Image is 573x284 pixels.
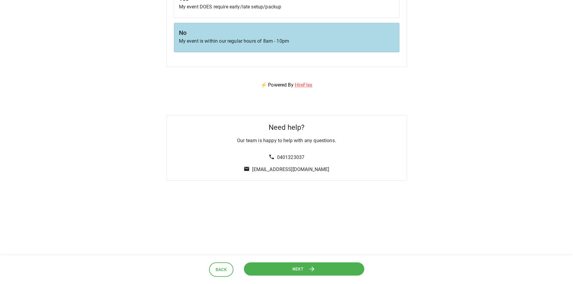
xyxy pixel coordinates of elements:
[269,123,304,132] h5: Need help?
[252,166,329,172] a: [EMAIL_ADDRESS][DOMAIN_NAME]
[179,28,394,38] h6: No
[243,262,365,276] button: Next
[277,154,305,161] p: 0401323037
[179,3,394,11] p: My event DOES require early/late setup/packup
[292,265,303,273] span: Next
[295,82,312,88] a: HireFlex
[209,262,234,277] button: Back
[179,38,394,45] p: My event is within our regular hours of 8am - 10pm
[216,266,227,273] span: Back
[237,137,336,144] p: Our team is happy to help with any questions.
[254,74,319,96] p: ⚡ Powered By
